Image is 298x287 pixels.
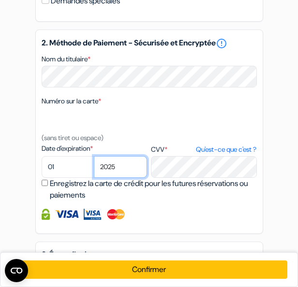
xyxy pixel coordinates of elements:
h5: 2. Méthode de Paiement - Sécurisée et Encryptée [42,38,257,49]
label: Nom du titulaire [42,54,90,64]
h5: 3. Étape finale [42,250,257,259]
label: Enregistrez la carte de crédit pour les futures réservations ou paiements [50,178,257,201]
a: error_outline [216,38,227,49]
img: Information de carte de crédit entièrement encryptée et sécurisée [42,209,50,220]
label: Date d'expiration [42,143,147,154]
small: (sans tiret ou espace) [42,133,104,142]
button: Ouvrir le widget CMP [5,259,28,282]
img: Master Card [106,209,126,220]
a: Qu'est-ce que c'est ? [196,144,256,155]
button: Confirmer [11,260,287,279]
img: Visa Electron [84,209,101,220]
img: Visa [55,209,79,220]
label: CVV [151,144,256,155]
label: Numéro sur la carte [42,96,101,106]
